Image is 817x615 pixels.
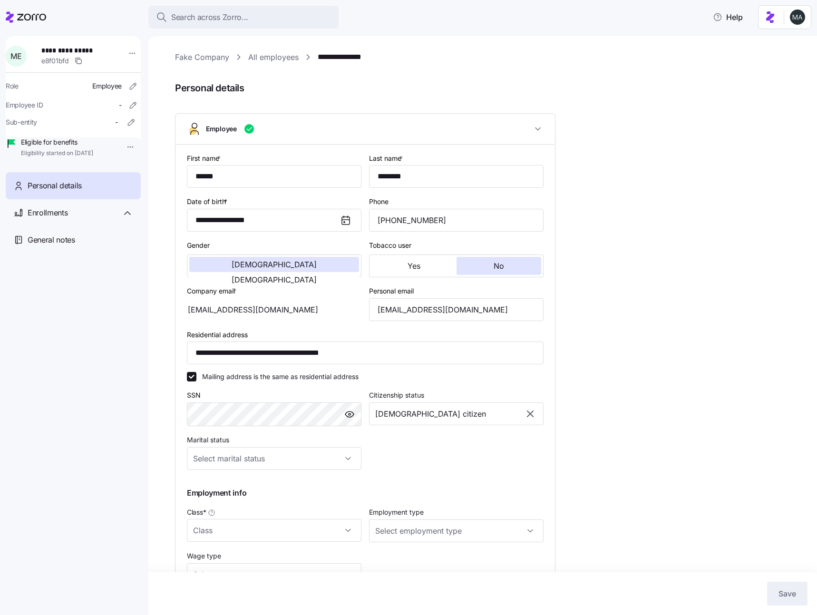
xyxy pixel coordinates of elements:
button: Employee [175,114,555,145]
label: Marital status [187,435,229,445]
button: Search across Zorro... [148,6,339,29]
span: Enrollments [28,207,68,219]
span: M E [10,52,21,60]
label: Citizenship status [369,390,424,400]
span: e8f01bfd [41,56,69,66]
label: Wage type [187,551,221,561]
span: Personal details [28,180,82,192]
span: Eligibility started on [DATE] [21,149,93,157]
span: Role [6,81,19,91]
span: No [494,262,504,270]
input: Select citizenship status [369,402,544,425]
label: Employment type [369,507,424,517]
label: Residential address [187,330,248,340]
span: Personal details [175,80,804,96]
label: Tobacco user [369,240,411,251]
span: [DEMOGRAPHIC_DATA] [232,261,317,268]
label: Mailing address is the same as residential address [196,372,359,381]
span: Class * [187,508,206,517]
span: General notes [28,234,75,246]
label: Last name [369,153,405,164]
input: Select wage type [187,563,361,586]
label: Gender [187,240,210,251]
a: Fake Company [175,51,229,63]
span: Help [713,11,743,23]
input: Class [187,519,361,542]
span: Eligible for benefits [21,137,93,147]
input: Select marital status [187,447,361,470]
label: Date of birth [187,196,229,207]
span: Employee [92,81,122,91]
a: All employees [248,51,299,63]
span: - [119,100,122,110]
input: Phone [369,209,544,232]
label: First name [187,153,223,164]
span: Employee ID [6,100,43,110]
span: Sub-entity [6,117,37,127]
label: Personal email [369,286,414,296]
label: Phone [369,196,389,207]
span: Save [778,588,796,599]
input: Select employment type [369,519,544,542]
label: SSN [187,390,201,400]
span: Yes [408,262,420,270]
span: - [115,117,118,127]
input: Email [369,298,544,321]
button: Save [767,582,807,605]
img: 517bfecce098f88722b87234dc0f905a [790,10,805,25]
label: Company email [187,286,238,296]
span: [DEMOGRAPHIC_DATA] [232,276,317,283]
span: Employment info [187,487,246,499]
button: Help [705,8,750,27]
span: Employee [206,124,237,134]
span: Search across Zorro... [171,11,248,23]
div: Employee [175,145,555,594]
